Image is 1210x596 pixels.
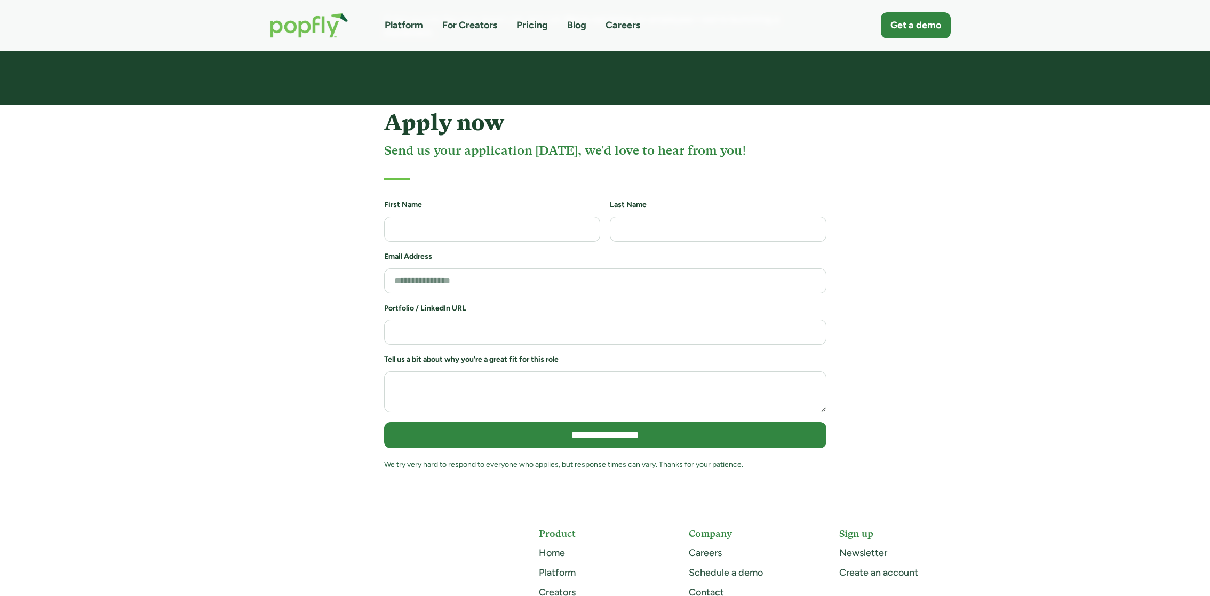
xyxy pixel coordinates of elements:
h5: Sign up [839,527,951,540]
h5: Company [689,527,800,540]
div: We try very hard to respond to everyone who applies, but response times can vary. Thanks for your... [384,458,826,471]
a: Home [539,547,565,559]
a: Schedule a demo [689,567,763,578]
h6: First Name [384,200,601,210]
a: Create an account [839,567,918,578]
h6: Tell us a bit about why you're a great fit for this role [384,354,826,365]
h4: Send us your application [DATE], we'd love to hear from you! [384,142,826,159]
a: Platform [385,19,423,32]
a: home [259,2,359,49]
h5: Product [539,527,650,540]
a: Newsletter [839,547,887,559]
div: Get a demo [890,19,941,32]
a: Platform [539,567,576,578]
h6: Email Address [384,251,826,262]
a: Pricing [516,19,548,32]
a: Careers [689,547,722,559]
h4: Apply now [384,110,826,136]
h6: Portfolio / LinkedIn URL [384,303,826,314]
h6: Last Name [610,200,826,210]
a: Careers [606,19,640,32]
a: For Creators [442,19,497,32]
a: Get a demo [881,12,951,38]
form: Job Application Form [384,200,826,481]
a: Blog [567,19,586,32]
